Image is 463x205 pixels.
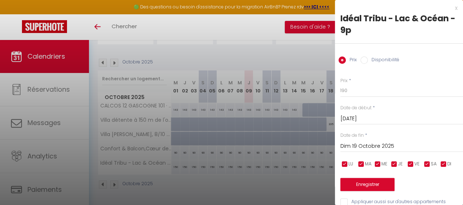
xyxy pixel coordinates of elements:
[398,161,403,168] span: JE
[340,178,395,191] button: Enregistrer
[381,161,387,168] span: ME
[414,161,419,168] span: VE
[340,132,364,139] label: Date de fin
[348,161,353,168] span: LU
[431,161,437,168] span: SA
[335,4,458,12] div: x
[365,161,371,168] span: MA
[346,56,357,65] label: Prix
[340,105,371,111] label: Date de début
[340,77,348,84] label: Prix
[447,161,451,168] span: DI
[368,56,399,65] label: Disponibilité
[340,12,458,36] div: Idéal Tribu - Lac & Océan - 9p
